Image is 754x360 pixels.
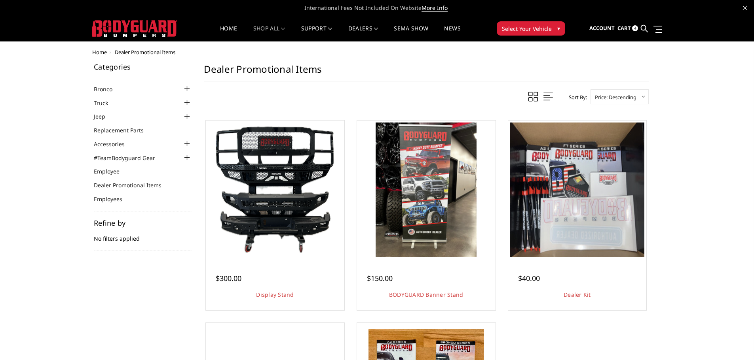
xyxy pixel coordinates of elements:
[589,25,615,32] span: Account
[589,18,615,39] a: Account
[444,26,460,41] a: News
[94,85,122,93] a: Bronco
[301,26,332,41] a: Support
[94,112,115,121] a: Jeep
[564,91,587,103] label: Sort By:
[216,273,241,283] span: $300.00
[94,99,118,107] a: Truck
[564,291,591,298] a: Dealer Kit
[94,219,192,251] div: No filters applied
[94,126,154,134] a: Replacement Parts
[94,154,165,162] a: #TeamBodyguard Gear
[510,123,645,257] img: Dealer Kit
[359,123,494,257] a: BODYGUARD Banner Stand BODYGUARD Banner Stand
[518,273,540,283] span: $40.00
[348,26,378,41] a: Dealers
[617,25,631,32] span: Cart
[94,181,171,189] a: Dealer Promotional Items
[115,49,175,56] span: Dealer Promotional Items
[617,18,638,39] a: Cart 4
[216,126,334,253] img: Display Stand
[256,291,294,298] a: Display Stand
[94,195,132,203] a: Employees
[497,21,565,36] button: Select Your Vehicle
[422,4,448,12] a: More Info
[204,63,649,81] h1: Dealer Promotional Items
[367,273,393,283] span: $150.00
[376,123,477,257] img: BODYGUARD Banner Stand
[92,20,177,37] img: BODYGUARD BUMPERS
[94,219,192,226] h5: Refine by
[394,26,428,41] a: SEMA Show
[94,167,129,175] a: Employee
[389,291,463,298] a: BODYGUARD Banner Stand
[632,25,638,31] span: 4
[253,26,285,41] a: shop all
[94,140,135,148] a: Accessories
[220,26,237,41] a: Home
[502,25,552,33] span: Select Your Vehicle
[557,24,560,32] span: ▾
[208,123,342,257] a: Display Stand Display Stand
[92,49,107,56] a: Home
[94,63,192,70] h5: Categories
